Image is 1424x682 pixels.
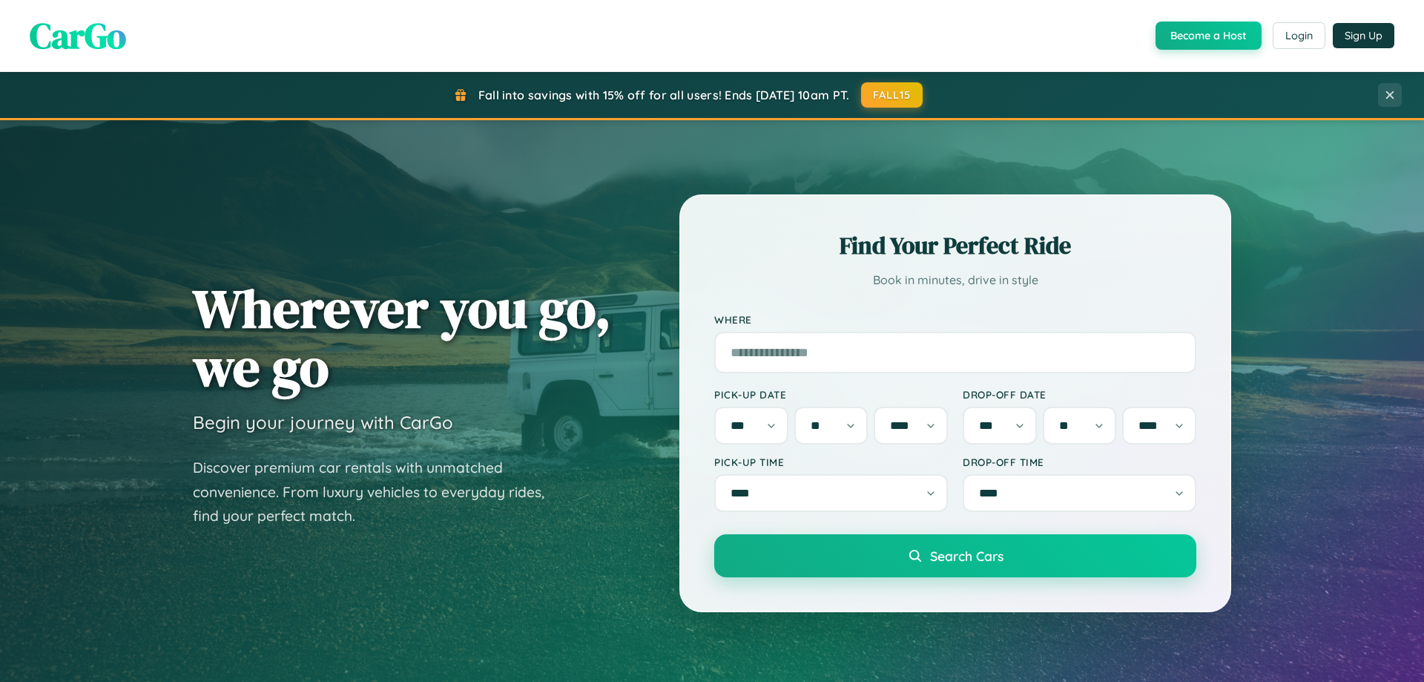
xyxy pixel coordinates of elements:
h1: Wherever you go, we go [193,279,611,396]
button: Login [1273,22,1325,49]
label: Where [714,313,1196,326]
label: Drop-off Time [963,456,1196,468]
label: Pick-up Date [714,388,948,401]
p: Book in minutes, drive in style [714,269,1196,291]
h2: Find Your Perfect Ride [714,229,1196,262]
span: CarGo [30,11,126,60]
button: Sign Up [1333,23,1394,48]
span: Search Cars [930,548,1003,564]
span: Fall into savings with 15% off for all users! Ends [DATE] 10am PT. [478,88,850,102]
button: FALL15 [861,82,923,108]
label: Drop-off Date [963,388,1196,401]
p: Discover premium car rentals with unmatched convenience. From luxury vehicles to everyday rides, ... [193,456,564,528]
button: Search Cars [714,534,1196,577]
h3: Begin your journey with CarGo [193,411,453,433]
label: Pick-up Time [714,456,948,468]
button: Become a Host [1156,22,1262,50]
